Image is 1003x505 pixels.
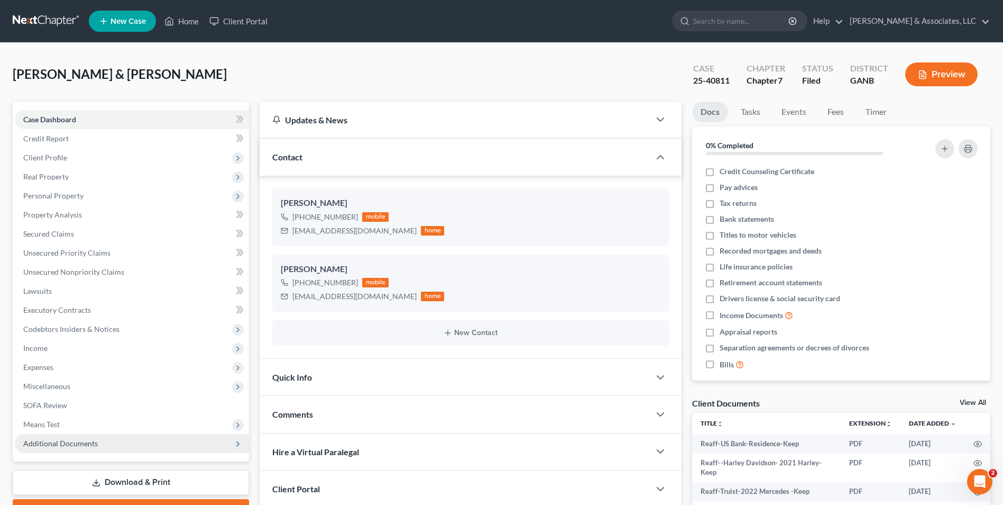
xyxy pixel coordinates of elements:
td: [DATE] [900,482,965,501]
span: Pay advices [720,182,758,193]
span: Income [23,344,48,353]
div: mobile [362,278,389,287]
a: Titleunfold_more [701,419,723,427]
span: Quick Info [272,372,312,382]
span: Tax returns [720,198,757,209]
span: Retirement account statements [720,277,822,288]
td: Reaff--Harley Davidson- 2021 Harley-Keep [692,453,841,482]
input: Search by name... [693,11,790,31]
div: [PERSON_NAME] [281,263,660,276]
div: mobile [362,212,389,222]
div: GANB [850,75,888,87]
span: Property Analysis [23,210,82,219]
span: Expenses [23,363,53,372]
span: Miscellaneous [23,382,70,391]
td: Reaff-Truist-2022 Mercedes -Keep [692,482,841,501]
a: Help [808,12,843,31]
a: Credit Report [15,129,249,148]
div: home [421,292,444,301]
span: Comments [272,409,313,419]
strong: 0% Completed [706,141,753,150]
span: Lawsuits [23,286,52,295]
a: Client Portal [204,12,273,31]
a: Unsecured Priority Claims [15,244,249,263]
a: [PERSON_NAME] & Associates, LLC [844,12,990,31]
a: Executory Contracts [15,301,249,320]
i: expand_more [950,421,956,427]
div: Case [693,62,730,75]
a: Unsecured Nonpriority Claims [15,263,249,282]
a: Secured Claims [15,224,249,244]
span: Bank statements [720,214,774,224]
div: [PHONE_NUMBER] [292,277,358,288]
span: Contact [272,152,302,162]
div: Status [802,62,833,75]
span: [PERSON_NAME] & [PERSON_NAME] [13,66,227,82]
div: Filed [802,75,833,87]
a: SOFA Review [15,396,249,415]
span: New Case [111,17,146,25]
span: Additional Documents [23,439,98,448]
span: Drivers license & social security card [720,293,840,304]
a: Fees [819,102,853,122]
span: Unsecured Priority Claims [23,248,111,257]
a: Download & Print [13,470,249,495]
div: Client Documents [692,398,760,409]
span: Unsecured Nonpriority Claims [23,267,124,276]
td: [DATE] [900,453,965,482]
span: Executory Contracts [23,305,91,314]
span: Bills [720,359,734,370]
td: PDF [841,453,900,482]
iframe: Intercom live chat [967,469,992,494]
span: Life insurance policies [720,261,793,272]
div: home [421,226,444,236]
div: [EMAIL_ADDRESS][DOMAIN_NAME] [292,291,417,302]
span: 2 [989,469,997,477]
div: [PERSON_NAME] [281,197,660,210]
a: Property Analysis [15,205,249,224]
span: Secured Claims [23,229,74,238]
span: Means Test [23,420,60,429]
span: Credit Report [23,134,69,143]
td: Reaff-US Bank-Residence-Keep [692,434,841,453]
span: Hire a Virtual Paralegal [272,447,359,457]
a: Case Dashboard [15,110,249,129]
span: Client Portal [272,484,320,494]
div: Updates & News [272,114,637,125]
span: Personal Property [23,191,84,200]
span: Separation agreements or decrees of divorces [720,342,869,353]
div: [PHONE_NUMBER] [292,212,358,222]
i: unfold_more [886,421,892,427]
a: Home [159,12,204,31]
div: Chapter [747,62,785,75]
div: Chapter [747,75,785,87]
button: New Contact [281,329,660,337]
a: Lawsuits [15,282,249,301]
span: Income Documents [720,310,783,321]
div: [EMAIL_ADDRESS][DOMAIN_NAME] [292,226,417,236]
span: Appraisal reports [720,327,777,337]
span: 7 [778,75,783,85]
span: Real Property [23,172,69,181]
a: View All [960,399,986,407]
a: Tasks [732,102,769,122]
td: [DATE] [900,434,965,453]
span: SOFA Review [23,401,67,410]
i: unfold_more [717,421,723,427]
div: 25-40811 [693,75,730,87]
a: Events [773,102,815,122]
span: Credit Counseling Certificate [720,166,814,177]
a: Extensionunfold_more [849,419,892,427]
div: District [850,62,888,75]
span: Codebtors Insiders & Notices [23,324,119,333]
span: Recorded mortgages and deeds [720,246,822,256]
a: Timer [857,102,895,122]
span: Case Dashboard [23,115,76,124]
a: Date Added expand_more [909,419,956,427]
a: Docs [692,102,728,122]
td: PDF [841,434,900,453]
td: PDF [841,482,900,501]
button: Preview [905,62,978,86]
span: Titles to motor vehicles [720,230,796,240]
span: Client Profile [23,153,67,162]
